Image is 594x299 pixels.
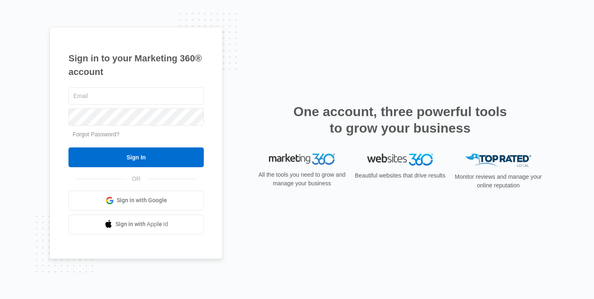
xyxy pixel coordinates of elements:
[367,154,433,166] img: Websites 360
[269,154,335,165] img: Marketing 360
[465,154,531,167] img: Top Rated Local
[73,131,120,138] a: Forgot Password?
[68,147,204,167] input: Sign In
[354,171,446,180] p: Beautiful websites that drive results
[68,51,204,79] h1: Sign in to your Marketing 360® account
[256,171,348,188] p: All the tools you need to grow and manage your business
[115,220,168,229] span: Sign in with Apple Id
[452,173,544,190] p: Monitor reviews and manage your online reputation
[68,191,204,210] a: Sign in with Google
[68,215,204,234] a: Sign in with Apple Id
[68,87,204,105] input: Email
[126,175,146,183] span: OR
[117,196,167,205] span: Sign in with Google
[291,103,509,136] h2: One account, three powerful tools to grow your business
